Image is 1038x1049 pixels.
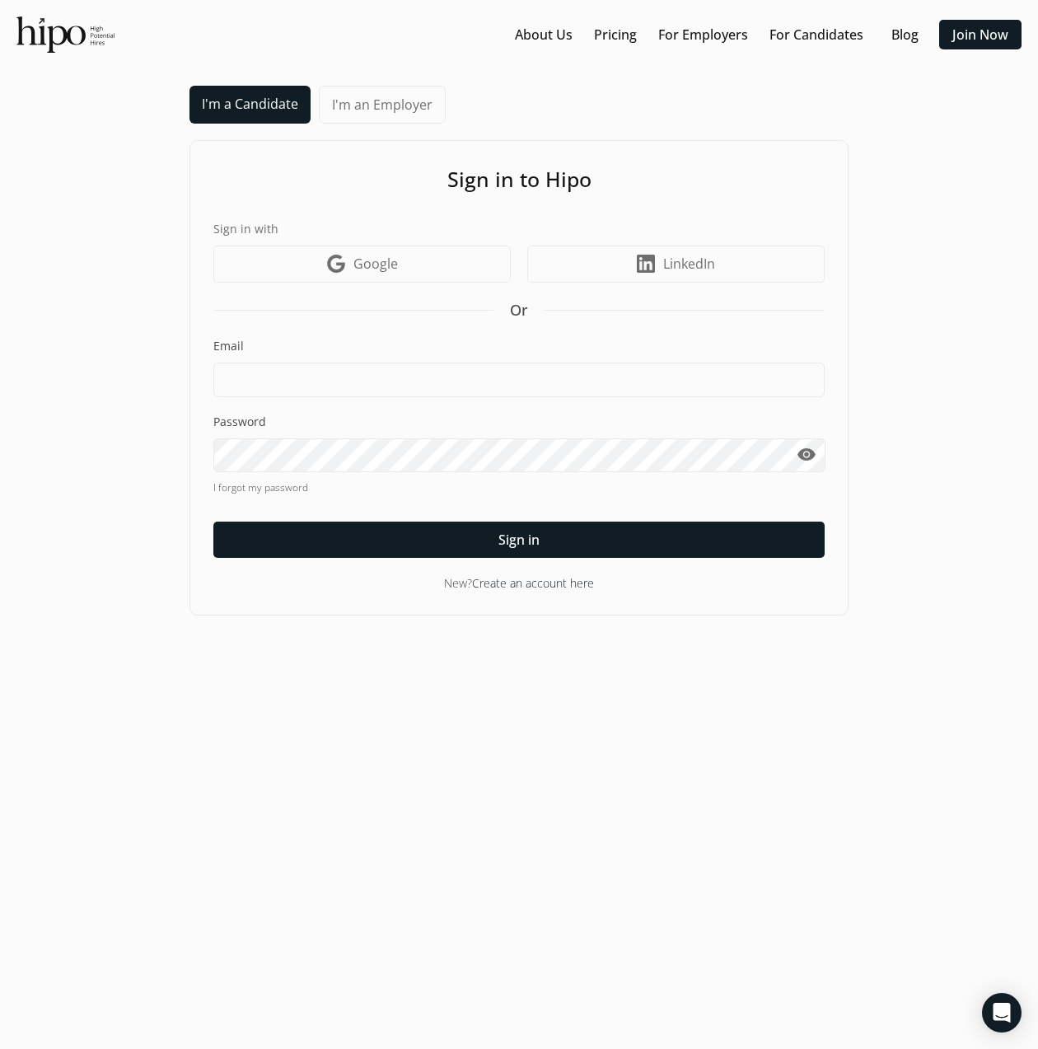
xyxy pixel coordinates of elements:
a: Google [213,246,511,283]
a: LinkedIn [527,246,825,283]
button: Blog [878,20,931,49]
div: New? [213,574,825,592]
a: I'm an Employer [319,86,446,124]
label: Email [213,338,825,354]
button: visibility [788,438,825,472]
a: For Candidates [769,25,863,44]
a: For Employers [658,25,748,44]
h1: Sign in to Hipo [213,164,825,195]
button: Pricing [587,20,643,49]
label: Password [213,414,825,430]
a: Join Now [952,25,1008,44]
span: visibility [797,445,816,465]
button: For Employers [652,20,755,49]
label: Sign in with [213,220,825,237]
a: I forgot my password [213,480,825,495]
button: For Candidates [763,20,870,49]
button: Sign in [213,522,825,558]
span: Sign in [498,530,540,550]
a: About Us [515,25,573,44]
a: Blog [891,25,919,44]
a: Pricing [594,25,637,44]
span: Or [510,299,528,321]
img: official-logo [16,16,115,53]
span: Google [353,254,398,274]
div: Open Intercom Messenger [982,993,1022,1033]
a: I'm a Candidate [189,86,311,124]
button: Join Now [939,20,1022,49]
span: LinkedIn [663,254,715,274]
a: Create an account here [472,575,594,591]
button: About Us [508,20,579,49]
